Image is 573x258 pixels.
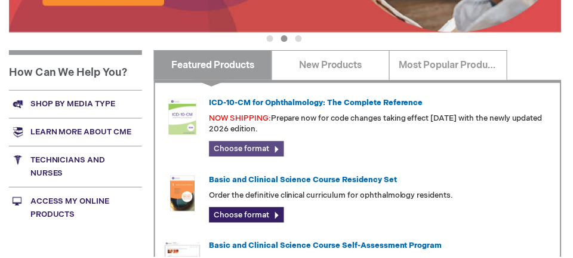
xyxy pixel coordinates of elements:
a: New Products [273,50,392,80]
a: ICD-10-CM for Ophthalmology: The Complete Reference [210,99,425,108]
a: Choose format [210,142,285,157]
img: 0120008u_42.png [165,99,201,135]
p: Order the definitive clinical curriculum for ophthalmology residents. [210,191,553,202]
a: Basic and Clinical Science Course Residency Set [210,176,399,185]
a: Basic and Clinical Science Course Self-Assessment Program [210,242,444,251]
h1: How Can We Help You? [9,50,143,91]
a: Featured Products [155,50,273,80]
font: NOW SHIPPING: [210,114,272,124]
a: Choose format [210,208,285,223]
p: Prepare now for code changes taking effect [DATE] with the newly updated 2026 edition. [210,113,553,136]
a: Learn more about CME [9,118,143,146]
img: 02850963u_47.png [165,176,201,212]
button: 1 of 3 [268,35,275,42]
a: Technicians and nurses [9,146,143,188]
a: Shop by media type [9,90,143,118]
a: Access My Online Products [9,188,143,229]
button: 3 of 3 [297,35,303,42]
a: Most Popular Products [391,50,510,80]
button: 2 of 3 [282,35,289,42]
